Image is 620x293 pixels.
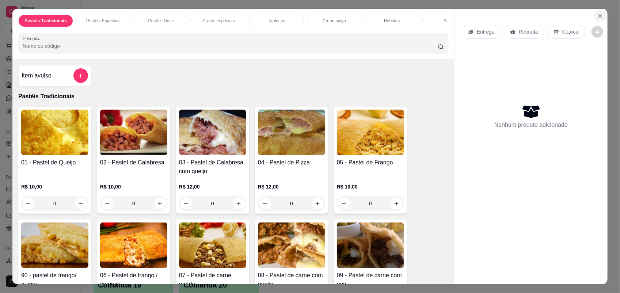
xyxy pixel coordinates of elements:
img: product-image [21,110,88,155]
p: Pastéis Doce [148,18,174,24]
img: product-image [258,222,325,268]
p: Retirada [519,28,538,35]
p: R$ 10,00 [21,183,88,190]
h4: 05 - Pastel de Frango [337,158,404,167]
p: Tapiocas [268,18,285,24]
img: product-image [100,222,167,268]
p: Entrega [477,28,495,35]
button: Close [594,10,606,22]
p: Pratos especiais [203,18,235,24]
h4: 09 - Pastel de carne com ovo [337,271,404,289]
h4: 01 - Pastel de Queijo [21,158,88,167]
h4: 03 - Pastel de Calabresa com queijo [179,158,246,176]
button: decrease-product-quantity [592,26,603,38]
p: Sucos [444,18,456,24]
h4: 90 - pastel de frango/ queijo [21,271,88,289]
h4: 06 - Pastel de frango / catupiry [100,271,167,289]
p: Pastéis Especiais [86,18,121,24]
p: C.Local [562,28,579,35]
p: Pastéis Tradicionais [24,18,66,24]
p: Crepe suiço [323,18,346,24]
p: Nenhum produto adicionado [494,121,568,129]
img: product-image [21,222,88,268]
p: R$ 10,00 [337,183,404,190]
input: Pesquisa [23,42,438,50]
h4: 02 - Pastel de Calabresa [100,158,167,167]
h4: 08 - Pastel de carne com queijo [258,271,325,289]
label: Pesquisa [23,35,43,42]
p: Bebidas [384,18,400,24]
p: R$ 10,00 [100,183,167,190]
p: Pastéis Tradicionais [18,92,448,101]
p: R$ 12,00 [258,183,325,190]
h4: 04 - Pastel de Pizza [258,158,325,167]
img: product-image [179,222,246,268]
img: product-image [100,110,167,155]
h4: 07 - Pastel de carne moída [179,271,246,289]
img: product-image [258,110,325,155]
img: product-image [179,110,246,155]
img: product-image [337,110,404,155]
h4: Item avulso [22,71,52,80]
p: R$ 12,00 [179,183,246,190]
button: add-separate-item [73,68,88,83]
img: product-image [337,222,404,268]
